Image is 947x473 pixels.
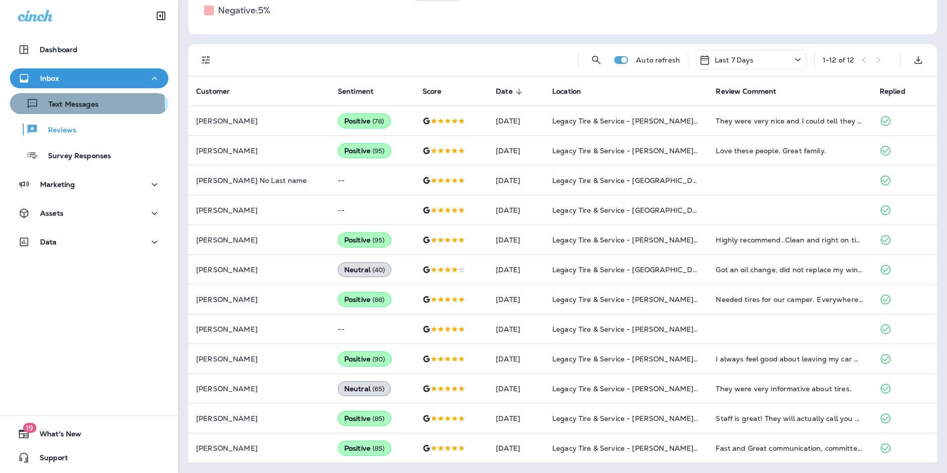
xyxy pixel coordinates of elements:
[218,2,270,18] h5: Negative: 5 %
[38,152,111,161] p: Survey Responses
[10,203,168,223] button: Assets
[488,374,544,404] td: [DATE]
[338,411,391,426] div: Positive
[552,146,791,155] span: Legacy Tire & Service - [PERSON_NAME] (formerly Chelsea Tire Pros)
[716,116,863,126] div: They were very nice and I could tell they are serious about the level of customer service they pr...
[880,87,918,96] span: Replied
[488,433,544,463] td: [DATE]
[372,236,385,244] span: ( 95 )
[338,114,391,128] div: Positive
[196,296,322,303] p: [PERSON_NAME]
[552,295,791,304] span: Legacy Tire & Service - [PERSON_NAME] (formerly Chelsea Tire Pros)
[716,384,863,394] div: They were very informative about tires.
[372,444,385,453] span: ( 85 )
[10,448,168,468] button: Support
[908,50,928,70] button: Export as CSV
[196,266,322,274] p: [PERSON_NAME]
[330,166,415,195] td: --
[552,325,791,334] span: Legacy Tire & Service - [PERSON_NAME] (formerly Chelsea Tire Pros)
[196,87,230,96] span: Customer
[10,40,168,59] button: Dashboard
[338,233,391,247] div: Positive
[880,87,905,96] span: Replied
[552,236,791,244] span: Legacy Tire & Service - [PERSON_NAME] (formerly Chelsea Tire Pros)
[716,146,863,156] div: Love these people. Great family.
[552,87,594,96] span: Location
[552,444,791,453] span: Legacy Tire & Service - [PERSON_NAME] (formerly Chelsea Tire Pros)
[552,117,791,125] span: Legacy Tire & Service - [PERSON_NAME] (formerly Chelsea Tire Pros)
[30,454,68,466] span: Support
[40,46,77,54] p: Dashboard
[30,430,81,442] span: What's New
[372,385,385,393] span: ( 65 )
[338,262,392,277] div: Neutral
[372,266,385,274] span: ( 40 )
[823,56,854,64] div: 1 - 12 of 12
[488,225,544,255] td: [DATE]
[10,232,168,252] button: Data
[716,354,863,364] div: I always feel good about leaving my car with Legacy Tire and Service! They are very professional ...
[10,175,168,194] button: Marketing
[196,385,322,393] p: [PERSON_NAME]
[338,352,392,366] div: Positive
[338,143,391,158] div: Positive
[338,87,386,96] span: Sentiment
[10,68,168,88] button: Inbox
[196,177,322,184] p: [PERSON_NAME] No Last name
[716,87,776,96] span: Review Comment
[488,166,544,195] td: [DATE]
[10,145,168,166] button: Survey Responses
[636,56,680,64] p: Auto refresh
[496,87,513,96] span: Date
[196,444,322,452] p: [PERSON_NAME]
[338,292,391,307] div: Positive
[196,87,243,96] span: Customer
[586,50,606,70] button: Search Reviews
[40,180,75,188] p: Marketing
[422,87,455,96] span: Score
[372,296,385,304] span: ( 88 )
[372,147,385,155] span: ( 95 )
[372,117,384,125] span: ( 78 )
[338,87,373,96] span: Sentiment
[488,314,544,344] td: [DATE]
[196,325,322,333] p: [PERSON_NAME]
[552,176,848,185] span: Legacy Tire & Service - [GEOGRAPHIC_DATA] (formerly Chalkville Auto & Tire Service)
[552,206,832,215] span: Legacy Tire & Service - [GEOGRAPHIC_DATA] (formerly Magic City Tire & Service)
[10,119,168,140] button: Reviews
[330,195,415,225] td: --
[552,355,791,363] span: Legacy Tire & Service - [PERSON_NAME] (formerly Chelsea Tire Pros)
[488,404,544,433] td: [DATE]
[196,50,216,70] button: Filters
[488,106,544,136] td: [DATE]
[372,414,385,423] span: ( 85 )
[196,414,322,422] p: [PERSON_NAME]
[552,87,581,96] span: Location
[496,87,526,96] span: Date
[488,285,544,314] td: [DATE]
[23,423,36,433] span: 19
[39,100,99,110] p: Text Messages
[488,344,544,374] td: [DATE]
[716,414,863,423] div: Staff is great! They will actually call you back when your parts come in. They have always been g...
[10,424,168,444] button: 19What's New
[330,314,415,344] td: --
[488,136,544,166] td: [DATE]
[338,441,391,456] div: Positive
[40,209,63,217] p: Assets
[196,355,322,363] p: [PERSON_NAME]
[716,265,863,275] div: Got an oil change, did not replace my window sticker, left the old Express Oil reminder sticker. ...
[552,414,791,423] span: Legacy Tire & Service - [PERSON_NAME] (formerly Chelsea Tire Pros)
[38,126,76,135] p: Reviews
[40,238,57,246] p: Data
[40,74,59,82] p: Inbox
[488,255,544,285] td: [DATE]
[147,6,175,26] button: Collapse Sidebar
[372,355,385,363] span: ( 90 )
[196,236,322,244] p: [PERSON_NAME]
[552,384,791,393] span: Legacy Tire & Service - [PERSON_NAME] (formerly Chelsea Tire Pros)
[338,381,391,396] div: Neutral
[716,87,789,96] span: Review Comment
[552,265,832,274] span: Legacy Tire & Service - [GEOGRAPHIC_DATA] (formerly Magic City Tire & Service)
[10,93,168,114] button: Text Messages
